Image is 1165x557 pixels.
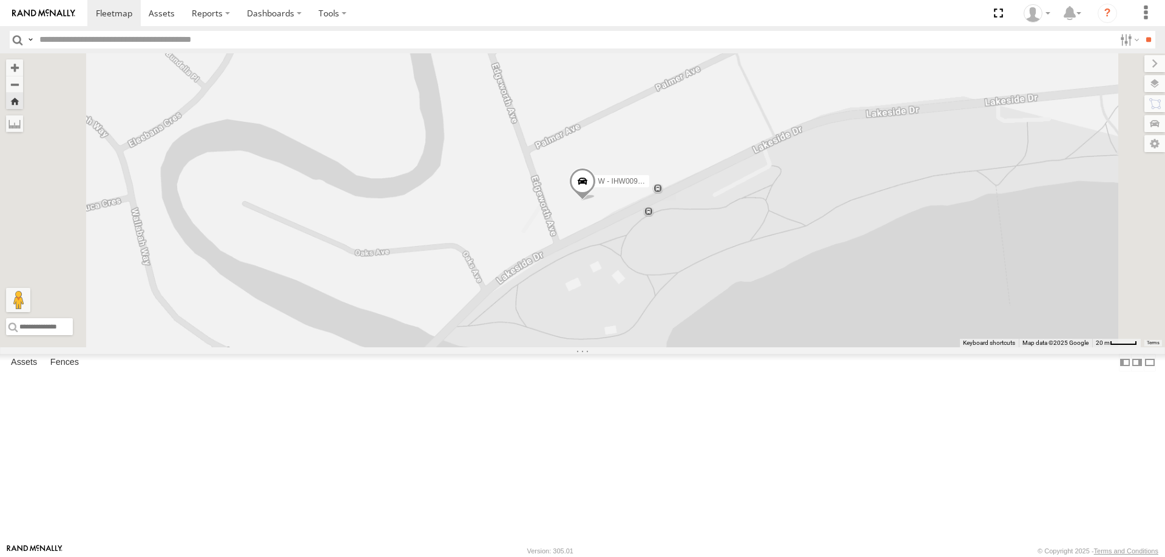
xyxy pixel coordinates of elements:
[1115,31,1141,48] label: Search Filter Options
[963,339,1015,347] button: Keyboard shortcuts
[1092,339,1141,347] button: Map Scale: 20 m per 41 pixels
[25,31,35,48] label: Search Query
[1094,547,1158,555] a: Terms and Conditions
[1144,354,1156,372] label: Hide Summary Table
[1098,4,1117,23] i: ?
[1131,354,1143,372] label: Dock Summary Table to the Right
[1144,135,1165,152] label: Map Settings
[6,59,23,76] button: Zoom in
[5,354,43,371] label: Assets
[44,354,85,371] label: Fences
[1147,341,1160,345] a: Terms
[1022,339,1089,346] span: Map data ©2025 Google
[6,288,30,312] button: Drag Pegman onto the map to open Street View
[1038,547,1158,555] div: © Copyright 2025 -
[7,545,62,557] a: Visit our Website
[6,115,23,132] label: Measure
[527,547,573,555] div: Version: 305.01
[12,9,75,18] img: rand-logo.svg
[1019,4,1055,22] div: Tye Clark
[6,93,23,109] button: Zoom Home
[598,177,704,185] span: W - IHW009 - [PERSON_NAME]
[6,76,23,93] button: Zoom out
[1119,354,1131,372] label: Dock Summary Table to the Left
[1096,339,1110,346] span: 20 m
